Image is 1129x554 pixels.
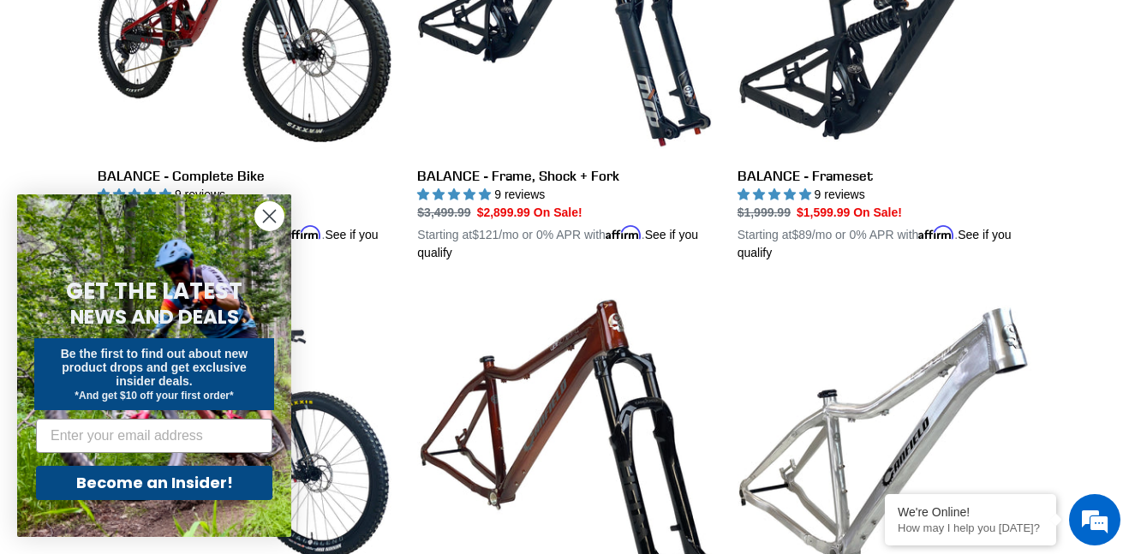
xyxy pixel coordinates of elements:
div: We're Online! [898,505,1043,519]
p: How may I help you today? [898,521,1043,534]
span: *And get $10 off your first order* [75,390,233,402]
button: Become an Insider! [36,466,272,500]
input: Enter your email address [36,419,272,453]
span: GET THE LATEST [66,276,242,307]
span: NEWS AND DEALS [70,303,239,331]
button: Close dialog [254,201,284,231]
span: Be the first to find out about new product drops and get exclusive insider deals. [61,347,248,388]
